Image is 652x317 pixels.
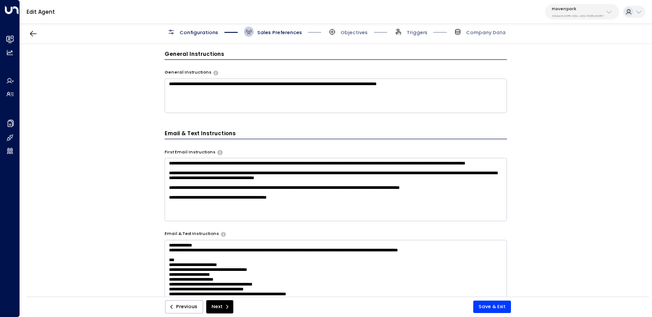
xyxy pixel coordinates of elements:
h3: General Instructions [165,50,507,60]
span: Configurations [180,29,218,36]
span: Company Data [466,29,506,36]
button: Specify instructions for the agent's first email only, such as introductory content, special offe... [217,150,222,154]
span: Sales Preferences [257,29,302,36]
h3: Email & Text Instructions [165,129,507,139]
a: Edit Agent [27,8,55,16]
button: Next [206,300,233,313]
p: 413dacf9-5485-402c-a519-14108c614857 [552,14,604,18]
p: Havenpark [552,6,604,12]
span: Objectives [341,29,368,36]
label: First Email Instructions [165,149,216,156]
button: Previous [165,300,203,313]
button: Provide any specific instructions you want the agent to follow when responding to leads. This app... [213,70,218,75]
button: Havenpark413dacf9-5485-402c-a519-14108c614857 [545,4,619,20]
span: Triggers [407,29,428,36]
label: Email & Text Instructions [165,231,219,237]
button: Save & Exit [473,301,511,313]
button: Provide any specific instructions you want the agent to follow only when responding to leads via ... [221,232,226,236]
label: General Instructions [165,70,212,76]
